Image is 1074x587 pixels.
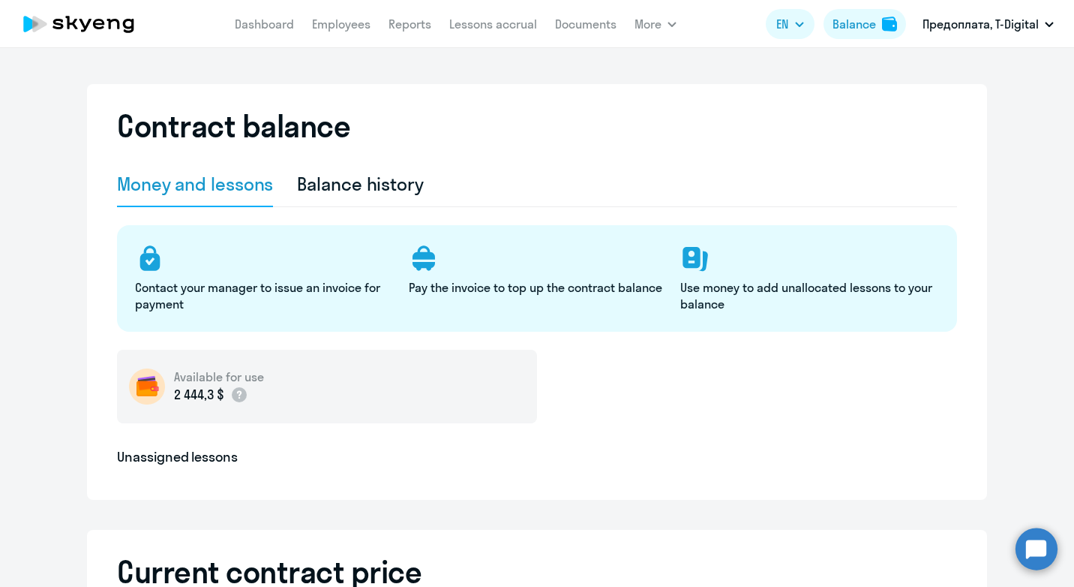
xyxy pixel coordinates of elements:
[555,17,616,32] a: Documents
[117,172,273,196] div: Money and lessons
[832,15,876,33] div: Balance
[135,279,391,312] p: Contact your manager to issue an invoice for payment
[312,17,370,32] a: Employees
[297,172,424,196] div: Balance history
[117,108,350,144] h2: Contract balance
[174,369,264,385] h5: Available for use
[449,17,537,32] a: Lessons accrual
[235,17,294,32] a: Dashboard
[174,385,248,405] p: 2 444,3 $
[129,369,165,405] img: wallet-circle.png
[766,9,814,39] button: EN
[634,15,661,33] span: More
[915,6,1061,42] button: Предоплата, T-Digital
[409,279,662,296] p: Pay the invoice to top up the contract balance
[388,17,431,32] a: Reports
[634,9,676,39] button: More
[776,15,788,33] span: EN
[117,447,238,467] h5: Unassigned lessons
[680,279,936,312] p: Use money to add unallocated lessons to your balance
[823,9,906,39] button: Balancebalance
[882,17,897,32] img: balance
[922,15,1039,33] p: Предоплата, T-Digital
